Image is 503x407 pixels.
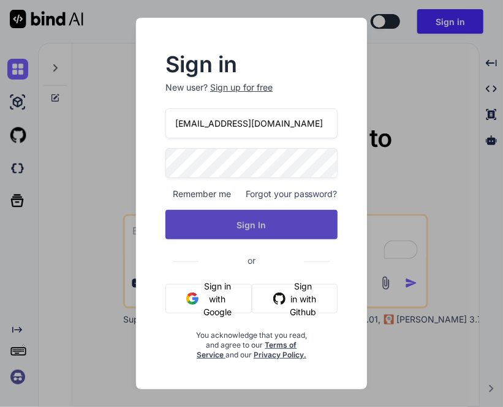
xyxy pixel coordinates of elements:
span: or [199,245,304,275]
img: google [186,293,199,305]
button: Sign In [165,210,337,239]
a: Privacy Policy. [254,350,306,359]
p: New user? [165,81,337,108]
img: github [273,293,286,305]
a: Terms of Service [197,340,297,359]
div: Sign up for free [210,81,273,94]
button: Sign in with Github [252,284,337,313]
button: Sign in with Google [165,284,252,313]
input: Login or Email [165,108,337,138]
span: Forgot your password? [246,188,338,200]
div: You acknowledge that you read, and agree to our and our [194,323,309,360]
span: Remember me [165,188,231,200]
h2: Sign in [165,54,337,74]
